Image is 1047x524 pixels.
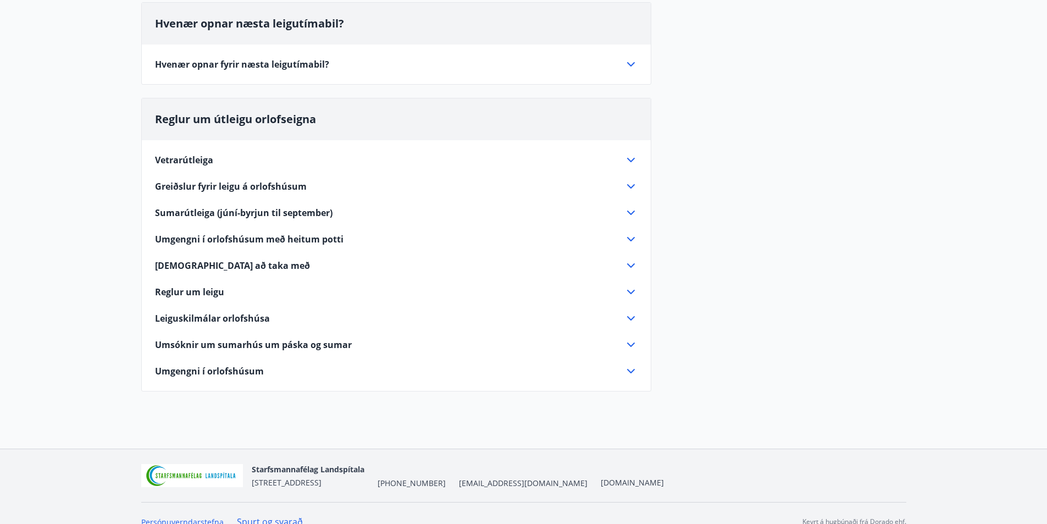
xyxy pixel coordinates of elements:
img: 55zIgFoyM5pksCsVQ4sUOj1FUrQvjI8pi0QwpkWm.png [141,464,243,488]
span: [DEMOGRAPHIC_DATA] að taka með [155,260,310,272]
div: Vetrarútleiga [155,153,638,167]
div: Umgengni í orlofshúsum [155,365,638,378]
span: Reglur um leigu [155,286,224,298]
div: Sumarútleiga (júní-byrjun til september) [155,206,638,219]
span: Sumarútleiga (júní-byrjun til september) [155,207,333,219]
span: [EMAIL_ADDRESS][DOMAIN_NAME] [459,478,588,489]
div: Umgengni í orlofshúsum með heitum potti [155,233,638,246]
span: Umgengni í orlofshúsum með heitum potti [155,233,344,245]
div: Greiðslur fyrir leigu á orlofshúsum [155,180,638,193]
div: Leiguskilmálar orlofshúsa [155,312,638,325]
span: [STREET_ADDRESS] [252,477,322,488]
span: Umgengni í orlofshúsum [155,365,264,377]
span: Leiguskilmálar orlofshúsa [155,312,270,324]
span: Greiðslur fyrir leigu á orlofshúsum [155,180,307,192]
div: [DEMOGRAPHIC_DATA] að taka með [155,259,638,272]
span: Hvenær opnar fyrir næsta leigutímabil? [155,58,329,70]
span: Reglur um útleigu orlofseigna [155,112,316,126]
span: Umsóknir um sumarhús um páska og sumar [155,339,352,351]
span: Starfsmannafélag Landspítala [252,464,364,475]
div: Hvenær opnar fyrir næsta leigutímabil? [155,58,638,71]
div: Reglur um leigu [155,285,638,299]
div: Umsóknir um sumarhús um páska og sumar [155,338,638,351]
span: Hvenær opnar næsta leigutímabil? [155,16,344,31]
span: [PHONE_NUMBER] [378,478,446,489]
a: [DOMAIN_NAME] [601,477,664,488]
span: Vetrarútleiga [155,154,213,166]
